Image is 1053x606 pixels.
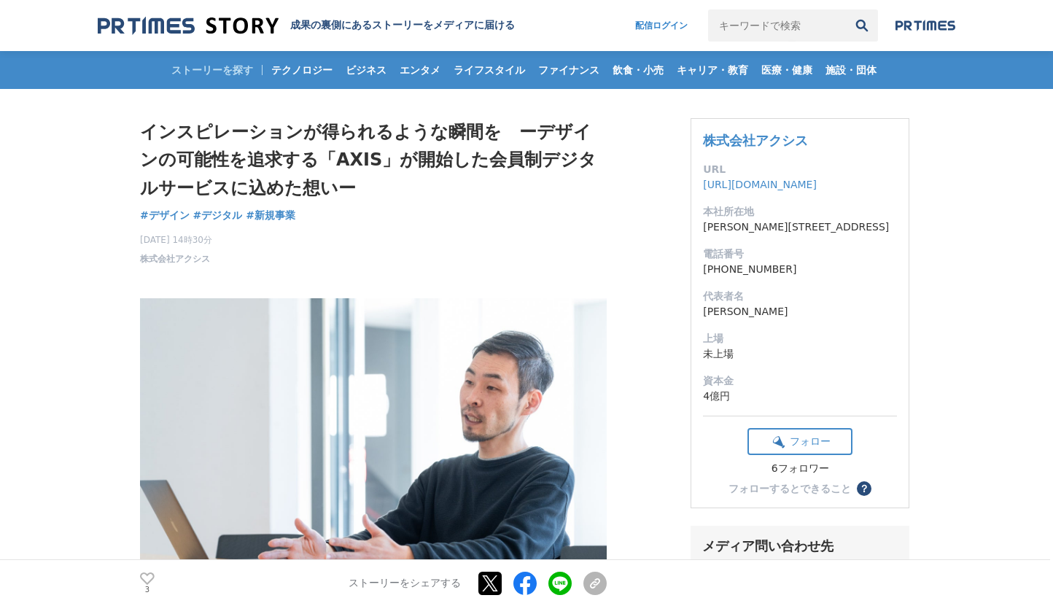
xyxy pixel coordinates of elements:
a: ビジネス [340,51,392,89]
a: #新規事業 [246,208,295,223]
a: テクノロジー [265,51,338,89]
span: ビジネス [340,63,392,77]
dd: [PERSON_NAME] [703,304,897,319]
button: フォロー [747,428,852,455]
dt: URL [703,162,897,177]
a: エンタメ [394,51,446,89]
a: 飲食・小売 [607,51,669,89]
div: メディア問い合わせ先 [702,537,898,555]
dt: 本社所在地 [703,204,897,220]
a: 成果の裏側にあるストーリーをメディアに届ける 成果の裏側にあるストーリーをメディアに届ける [98,16,515,36]
a: 施設・団体 [820,51,882,89]
span: [DATE] 14時30分 [140,233,212,246]
dd: [PHONE_NUMBER] [703,262,897,277]
a: 株式会社アクシス [703,133,808,148]
span: 施設・団体 [820,63,882,77]
span: ファイナンス [532,63,605,77]
span: #新規事業 [246,209,295,222]
button: 検索 [846,9,878,42]
span: 飲食・小売 [607,63,669,77]
dd: 未上場 [703,346,897,362]
a: 配信ログイン [621,9,702,42]
dt: 代表者名 [703,289,897,304]
dd: [PERSON_NAME][STREET_ADDRESS] [703,220,897,235]
a: [URL][DOMAIN_NAME] [703,179,817,190]
dt: 電話番号 [703,246,897,262]
a: キャリア・教育 [671,51,754,89]
a: 株式会社アクシス [140,252,210,265]
button: ？ [857,481,871,496]
span: エンタメ [394,63,446,77]
p: ストーリーをシェアする [349,577,461,590]
span: ライフスタイル [448,63,531,77]
dt: 上場 [703,331,897,346]
span: #デジタル [193,209,243,222]
h1: インスピレーションが得られるような瞬間を ーデザインの可能性を追求する「AXIS」が開始した会員制デジタルサービスに込めた想いー [140,118,607,202]
div: フォローするとできること [728,483,851,494]
span: 医療・健康 [755,63,818,77]
span: #デザイン [140,209,190,222]
span: ？ [859,483,869,494]
a: ファイナンス [532,51,605,89]
p: 3 [140,586,155,594]
h2: 成果の裏側にあるストーリーをメディアに届ける [290,19,515,32]
dt: 資本金 [703,373,897,389]
input: キーワードで検索 [708,9,846,42]
span: テクノロジー [265,63,338,77]
img: 成果の裏側にあるストーリーをメディアに届ける [98,16,279,36]
span: キャリア・教育 [671,63,754,77]
a: #デジタル [193,208,243,223]
a: #デザイン [140,208,190,223]
img: prtimes [895,20,955,31]
a: ライフスタイル [448,51,531,89]
div: 6フォロワー [747,462,852,475]
a: 医療・健康 [755,51,818,89]
dd: 4億円 [703,389,897,404]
